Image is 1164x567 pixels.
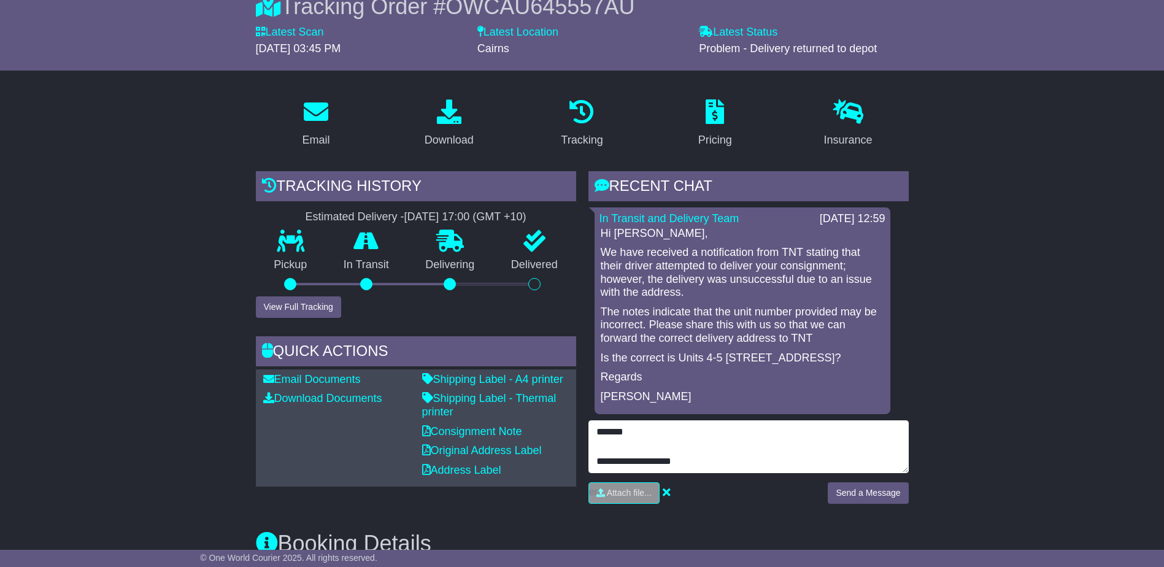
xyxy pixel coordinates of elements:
a: Download Documents [263,392,382,404]
p: Delivering [407,258,493,272]
span: Problem - Delivery returned to depot [699,42,877,55]
span: Cairns [477,42,509,55]
a: Tracking [553,95,611,153]
a: Address Label [422,464,501,476]
a: Shipping Label - A4 printer [422,373,563,385]
div: Tracking [561,132,603,148]
p: Regards [601,371,884,384]
a: Insurance [816,95,881,153]
button: View Full Tracking [256,296,341,318]
div: [DATE] 17:00 (GMT +10) [404,210,526,224]
p: Is the correct is Units 4-5 [STREET_ADDRESS]? [601,352,884,365]
div: Email [302,132,330,148]
a: Email Documents [263,373,361,385]
a: Pricing [690,95,740,153]
span: © One World Courier 2025. All rights reserved. [200,553,377,563]
div: Download [425,132,474,148]
div: Pricing [698,132,732,148]
button: Send a Message [828,482,908,504]
p: We have received a notification from TNT stating that their driver attempted to deliver your cons... [601,246,884,299]
p: In Transit [325,258,407,272]
p: [PERSON_NAME] [601,390,884,404]
div: Quick Actions [256,336,576,369]
label: Latest Location [477,26,558,39]
div: Tracking history [256,171,576,204]
a: Download [417,95,482,153]
span: [DATE] 03:45 PM [256,42,341,55]
a: Shipping Label - Thermal printer [422,392,557,418]
div: Estimated Delivery - [256,210,576,224]
p: The notes indicate that the unit number provided may be incorrect. Please share this with us so t... [601,306,884,345]
p: Hi [PERSON_NAME], [601,227,884,241]
p: Pickup [256,258,326,272]
p: Delivered [493,258,576,272]
label: Latest Status [699,26,777,39]
a: Consignment Note [422,425,522,438]
div: [DATE] 12:59 [820,212,885,226]
a: In Transit and Delivery Team [599,212,739,225]
div: RECENT CHAT [588,171,909,204]
div: Insurance [824,132,873,148]
a: Email [294,95,337,153]
h3: Booking Details [256,531,909,556]
a: Original Address Label [422,444,542,457]
label: Latest Scan [256,26,324,39]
